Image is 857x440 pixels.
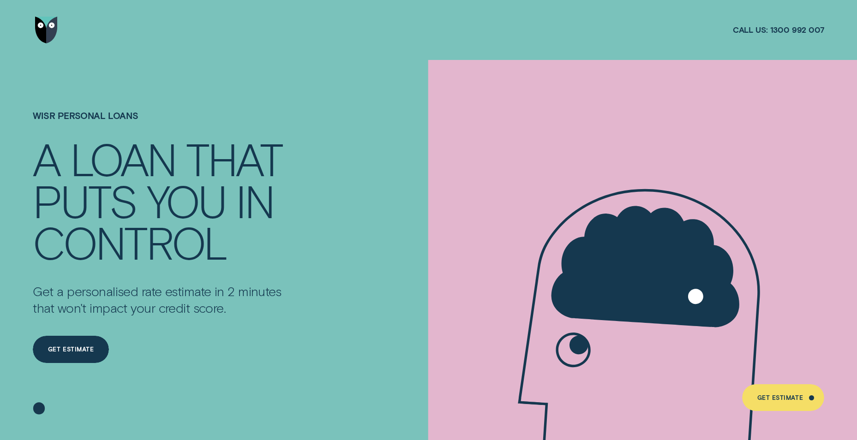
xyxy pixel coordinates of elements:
[733,25,824,36] a: Call us:1300 992 007
[742,384,824,411] a: Get Estimate
[236,180,273,222] div: IN
[186,138,282,180] div: THAT
[35,17,58,43] img: Wisr
[770,25,824,36] span: 1300 992 007
[33,221,226,263] div: CONTROL
[33,138,60,180] div: A
[33,283,293,315] p: Get a personalised rate estimate in 2 minutes that won't impact your credit score.
[147,180,226,222] div: YOU
[33,180,136,222] div: PUTS
[33,336,108,363] a: Get Estimate
[33,111,293,138] h1: Wisr Personal Loans
[70,138,175,180] div: LOAN
[33,138,293,263] h4: A LOAN THAT PUTS YOU IN CONTROL
[733,25,768,36] span: Call us:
